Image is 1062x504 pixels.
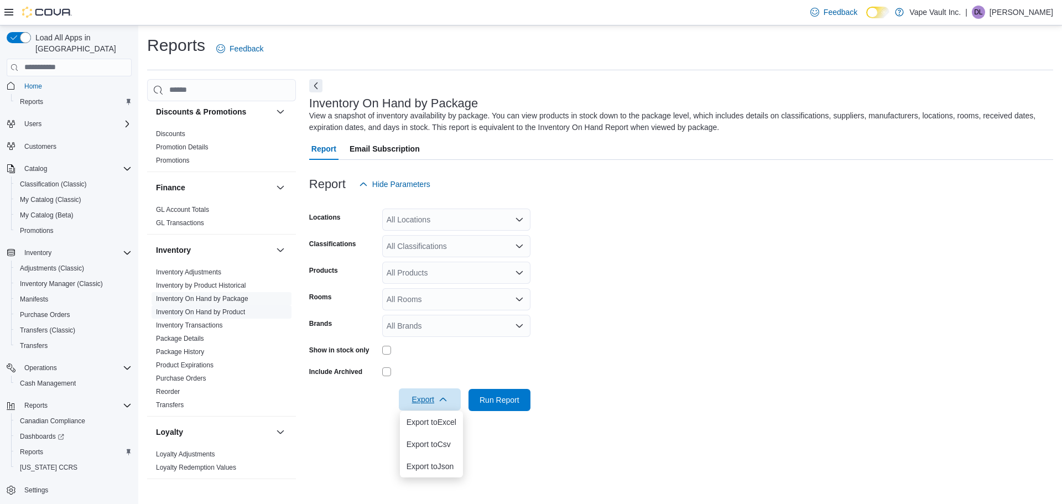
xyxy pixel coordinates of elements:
[15,95,48,108] a: Reports
[147,203,296,234] div: Finance
[11,261,136,276] button: Adjustments (Classic)
[515,215,524,224] button: Open list of options
[2,398,136,413] button: Reports
[400,433,463,455] button: Export toCsv
[156,143,209,152] span: Promotion Details
[20,226,54,235] span: Promotions
[147,34,205,56] h1: Reports
[274,181,287,194] button: Finance
[274,425,287,439] button: Loyalty
[15,461,132,474] span: Washington CCRS
[15,430,132,443] span: Dashboards
[156,129,185,138] span: Discounts
[399,388,461,411] button: Export
[156,219,204,227] a: GL Transactions
[515,321,524,330] button: Open list of options
[309,79,322,92] button: Next
[20,139,132,153] span: Customers
[20,246,132,259] span: Inventory
[156,401,184,409] span: Transfers
[355,173,435,195] button: Hide Parameters
[156,245,191,256] h3: Inventory
[156,294,248,303] span: Inventory On Hand by Package
[20,97,43,106] span: Reports
[156,106,272,117] button: Discounts & Promotions
[309,110,1048,133] div: View a snapshot of inventory availability by package. You can view products in stock down to the ...
[15,193,86,206] a: My Catalog (Classic)
[147,127,296,172] div: Discounts & Promotions
[156,387,180,396] span: Reorder
[156,464,236,471] a: Loyalty Redemption Values
[20,463,77,472] span: [US_STATE] CCRS
[156,361,214,369] a: Product Expirations
[20,117,132,131] span: Users
[20,162,51,175] button: Catalog
[24,486,48,495] span: Settings
[147,448,296,479] div: Loyalty
[156,245,272,256] button: Inventory
[11,292,136,307] button: Manifests
[15,293,132,306] span: Manifests
[156,130,185,138] a: Discounts
[156,268,221,276] a: Inventory Adjustments
[15,445,132,459] span: Reports
[15,293,53,306] a: Manifests
[15,339,132,352] span: Transfers
[156,143,209,151] a: Promotion Details
[309,266,338,275] label: Products
[15,445,48,459] a: Reports
[156,182,185,193] h3: Finance
[15,277,132,290] span: Inventory Manager (Classic)
[2,245,136,261] button: Inventory
[156,450,215,458] a: Loyalty Adjustments
[15,339,52,352] a: Transfers
[2,482,136,498] button: Settings
[156,348,204,356] a: Package History
[11,176,136,192] button: Classification (Classic)
[468,389,530,411] button: Run Report
[11,413,136,429] button: Canadian Compliance
[11,223,136,238] button: Promotions
[15,414,90,428] a: Canadian Compliance
[309,178,346,191] h3: Report
[20,341,48,350] span: Transfers
[156,295,248,303] a: Inventory On Hand by Package
[274,243,287,257] button: Inventory
[11,323,136,338] button: Transfers (Classic)
[11,207,136,223] button: My Catalog (Beta)
[24,164,47,173] span: Catalog
[20,180,87,189] span: Classification (Classic)
[24,82,42,91] span: Home
[156,321,223,330] span: Inventory Transactions
[311,138,336,160] span: Report
[156,268,221,277] span: Inventory Adjustments
[974,6,982,19] span: DL
[15,262,132,275] span: Adjustments (Classic)
[24,401,48,410] span: Reports
[11,307,136,323] button: Purchase Orders
[20,399,52,412] button: Reports
[156,463,236,472] span: Loyalty Redemption Values
[20,246,56,259] button: Inventory
[20,80,46,93] a: Home
[990,6,1053,19] p: [PERSON_NAME]
[309,240,356,248] label: Classifications
[230,43,263,54] span: Feedback
[156,106,246,117] h3: Discounts & Promotions
[824,7,857,18] span: Feedback
[405,388,454,411] span: Export
[31,32,132,54] span: Load All Apps in [GEOGRAPHIC_DATA]
[515,268,524,277] button: Open list of options
[24,119,41,128] span: Users
[15,262,88,275] a: Adjustments (Classic)
[20,279,103,288] span: Inventory Manager (Classic)
[15,178,91,191] a: Classification (Classic)
[156,388,180,396] a: Reorder
[20,211,74,220] span: My Catalog (Beta)
[15,308,132,321] span: Purchase Orders
[15,430,69,443] a: Dashboards
[212,38,268,60] a: Feedback
[309,319,332,328] label: Brands
[20,399,132,412] span: Reports
[400,411,463,433] button: Export toExcel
